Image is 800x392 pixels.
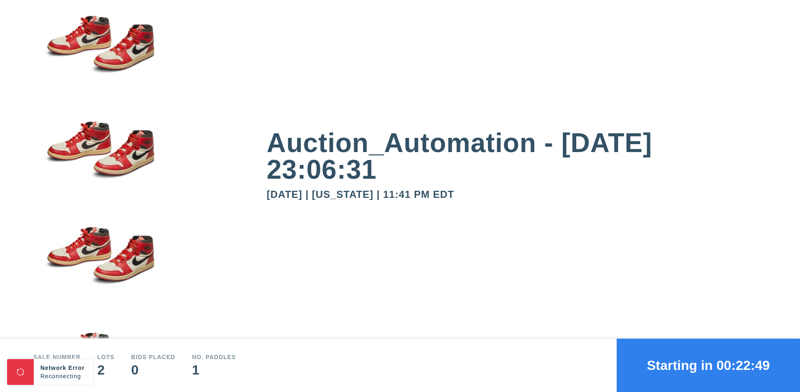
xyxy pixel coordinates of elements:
div: Bids Placed [131,354,175,360]
div: Auction_Automation - [DATE] 23:06:31 [267,130,767,183]
div: 0 [131,363,175,377]
img: small [33,106,167,212]
div: 1 [192,363,236,377]
div: Network Error [40,364,87,372]
button: Starting in 00:22:49 [617,339,800,392]
div: Reconnecting [40,372,87,380]
div: Lots [97,354,115,360]
div: No. Paddles [192,354,236,360]
div: Sale number [33,354,81,360]
div: [DATE] | [US_STATE] | 11:41 PM EDT [267,190,767,200]
div: 2 [97,363,115,377]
